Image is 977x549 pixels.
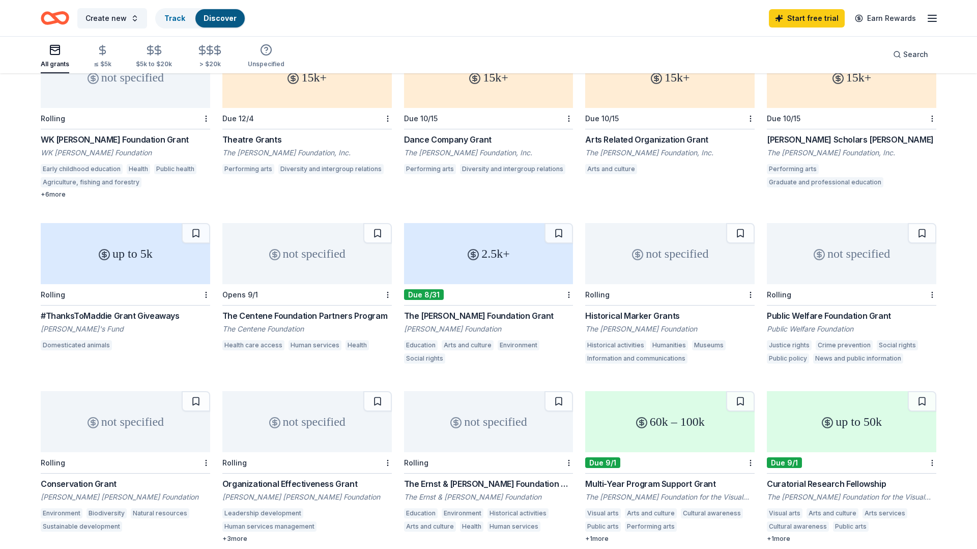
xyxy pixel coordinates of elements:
div: WK [PERSON_NAME] Foundation [41,148,210,158]
div: Human services [289,340,341,350]
div: up to 5k [41,223,210,284]
button: All grants [41,40,69,73]
a: not specifiedRollingConservation Grant[PERSON_NAME] [PERSON_NAME] FoundationEnvironmentBiodiversi... [41,391,210,535]
div: [PERSON_NAME] Scholars [PERSON_NAME] [767,133,936,146]
div: Diversity and intergroup relations [460,164,565,174]
span: Search [903,48,928,61]
a: 15k+Due 10/15[PERSON_NAME] Scholars [PERSON_NAME]The [PERSON_NAME] Foundation, Inc.Performing art... [767,47,936,190]
div: + 3 more [222,535,392,543]
div: Justice rights [767,340,812,350]
a: up to 5kRolling#ThanksToMaddie Grant Giveaways[PERSON_NAME]'s FundDomesticated animals [41,223,210,353]
div: Public Welfare Foundation Grant [767,310,936,322]
div: Cultural awareness [681,508,743,518]
div: Crime prevention [816,340,873,350]
div: Environment [442,508,483,518]
div: Biodiversity [87,508,127,518]
div: Organizational Effectiveness Grant [222,478,392,490]
div: Rolling [222,458,247,467]
a: not specifiedRollingThe Ernst & [PERSON_NAME] Foundation GrantThe Ernst & [PERSON_NAME] Foundatio... [404,391,573,535]
div: The Centene Foundation [222,324,392,334]
div: Sustainable development [41,521,122,532]
a: Home [41,6,69,30]
div: Due 9/1 [767,457,802,468]
div: Arts and culture [625,508,677,518]
div: Cultural awareness [767,521,829,532]
div: Social rights [404,353,445,364]
div: Due 12/4 [222,114,254,123]
div: Public policy [767,353,809,364]
div: 2.5k+ [404,223,573,284]
a: 15k+Due 10/15Arts Related Organization GrantThe [PERSON_NAME] Foundation, Inc.Arts and culture [585,47,755,177]
a: 2.5k+Due 8/31The [PERSON_NAME] Foundation Grant[PERSON_NAME] FoundationEducationArts and cultureE... [404,223,573,367]
div: Visual arts [767,508,802,518]
div: Performing arts [767,164,819,174]
div: All grants [41,60,69,68]
div: Rolling [767,290,791,299]
div: + 1 more [585,535,755,543]
span: Create new [85,12,127,24]
div: News and public information [813,353,903,364]
div: up to 50k [767,391,936,452]
div: Health care access [222,340,284,350]
a: Track [164,14,185,22]
div: > $20k [196,60,223,68]
div: not specified [222,391,392,452]
div: Rolling [41,114,65,123]
div: 15k+ [585,47,755,108]
div: [PERSON_NAME]'s Fund [41,324,210,334]
div: not specified [222,223,392,284]
a: not specifiedRollingPublic Welfare Foundation GrantPublic Welfare FoundationJustice rightsCrime p... [767,223,936,367]
div: [PERSON_NAME] [PERSON_NAME] Foundation [222,492,392,502]
div: The [PERSON_NAME] Foundation, Inc. [222,148,392,158]
div: Opens 9/1 [222,290,258,299]
a: Start free trial [769,9,845,28]
div: Agriculture, fishing and forestry [41,177,141,187]
div: The [PERSON_NAME] Foundation [585,324,755,334]
div: Due 10/15 [404,114,438,123]
div: + 1 more [767,535,936,543]
div: Due 9/1 [585,457,620,468]
div: 60k – 100k [585,391,755,452]
div: + 6 more [41,190,210,199]
div: Performing arts [625,521,677,532]
div: Public Welfare Foundation [767,324,936,334]
div: Historical Marker Grants [585,310,755,322]
button: Unspecified [248,40,284,73]
div: WK [PERSON_NAME] Foundation Grant [41,133,210,146]
div: not specified [41,391,210,452]
div: The [PERSON_NAME] Foundation for the Visual Arts [767,492,936,502]
a: 15k+Due 12/4Theatre GrantsThe [PERSON_NAME] Foundation, Inc.Performing artsDiversity and intergro... [222,47,392,177]
div: Performing arts [404,164,456,174]
div: Theatre Grants [222,133,392,146]
div: The [PERSON_NAME] Foundation, Inc. [404,148,573,158]
div: Curatorial Research Fellowship [767,478,936,490]
button: Search [885,44,936,65]
div: Due 10/15 [585,114,619,123]
a: not specifiedRollingHistorical Marker GrantsThe [PERSON_NAME] FoundationHistorical activitiesHuma... [585,223,755,367]
a: 15k+Due 10/15Dance Company GrantThe [PERSON_NAME] Foundation, Inc.Performing artsDiversity and in... [404,47,573,177]
div: The [PERSON_NAME] Foundation for the Visual Arts [585,492,755,502]
div: Health [460,521,483,532]
div: Early childhood education [41,164,123,174]
div: not specified [585,223,755,284]
div: Rolling [41,458,65,467]
div: Historical activities [487,508,549,518]
div: Public arts [833,521,869,532]
div: [PERSON_NAME] Foundation [404,324,573,334]
div: Education [404,508,438,518]
div: Arts Related Organization Grant [585,133,755,146]
div: The Centene Foundation Partners Program [222,310,392,322]
div: Human services [487,521,540,532]
div: The [PERSON_NAME] Foundation, Inc. [767,148,936,158]
div: Rolling [585,290,610,299]
button: Create new [77,8,147,29]
a: Discover [204,14,237,22]
div: Health [127,164,150,174]
div: Historical activities [585,340,646,350]
button: > $20k [196,40,223,73]
div: Performing arts [222,164,274,174]
div: Social rights [877,340,918,350]
div: Arts services [863,508,907,518]
div: not specified [404,391,573,452]
div: The Ernst & [PERSON_NAME] Foundation [404,492,573,502]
